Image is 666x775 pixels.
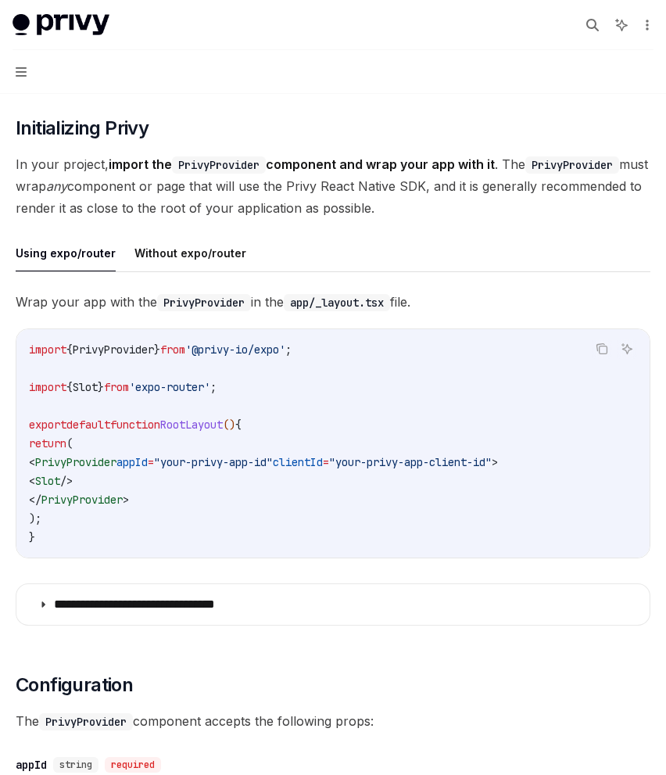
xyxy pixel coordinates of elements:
span: ); [29,511,41,526]
span: Configuration [16,673,133,698]
code: PrivyProvider [157,294,251,311]
span: In your project, . The must wrap component or page that will use the Privy React Native SDK, and ... [16,153,650,219]
code: PrivyProvider [39,713,133,730]
span: string [59,759,92,771]
button: More actions [638,14,653,36]
span: () [223,418,235,432]
div: appId [16,757,47,773]
span: "your-privy-app-client-id" [329,455,492,469]
span: ; [210,380,217,394]
span: RootLayout [160,418,223,432]
span: } [154,343,160,357]
span: export [29,418,66,432]
span: return [29,436,66,450]
span: appId [116,455,148,469]
span: 'expo-router' [129,380,210,394]
span: > [492,455,498,469]
button: Using expo/router [16,235,116,271]
span: } [29,530,35,544]
span: Slot [73,380,98,394]
div: required [105,757,161,773]
span: clientId [273,455,323,469]
img: light logo [13,14,109,36]
code: PrivyProvider [525,156,619,174]
strong: import the component and wrap your app with it [109,156,495,172]
span: PrivyProvider [73,343,154,357]
span: </ [29,493,41,507]
span: Wrap your app with the in the file. [16,291,650,313]
span: < [29,455,35,469]
span: > [123,493,129,507]
span: { [66,380,73,394]
span: from [104,380,129,394]
em: any [46,178,67,194]
button: Ask AI [617,339,637,359]
span: < [29,474,35,488]
span: = [323,455,329,469]
span: { [235,418,242,432]
span: Initializing Privy [16,116,149,141]
span: '@privy-io/expo' [185,343,285,357]
code: app/_layout.tsx [284,294,390,311]
span: PrivyProvider [35,455,116,469]
span: ; [285,343,292,357]
span: /> [60,474,73,488]
span: = [148,455,154,469]
button: Without expo/router [134,235,246,271]
span: function [110,418,160,432]
span: } [98,380,104,394]
code: PrivyProvider [172,156,266,174]
span: { [66,343,73,357]
span: import [29,343,66,357]
span: The component accepts the following props: [16,710,650,732]
span: import [29,380,66,394]
span: from [160,343,185,357]
span: default [66,418,110,432]
button: Copy the contents from the code block [592,339,612,359]
span: "your-privy-app-id" [154,455,273,469]
span: Slot [35,474,60,488]
span: ( [66,436,73,450]
span: PrivyProvider [41,493,123,507]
